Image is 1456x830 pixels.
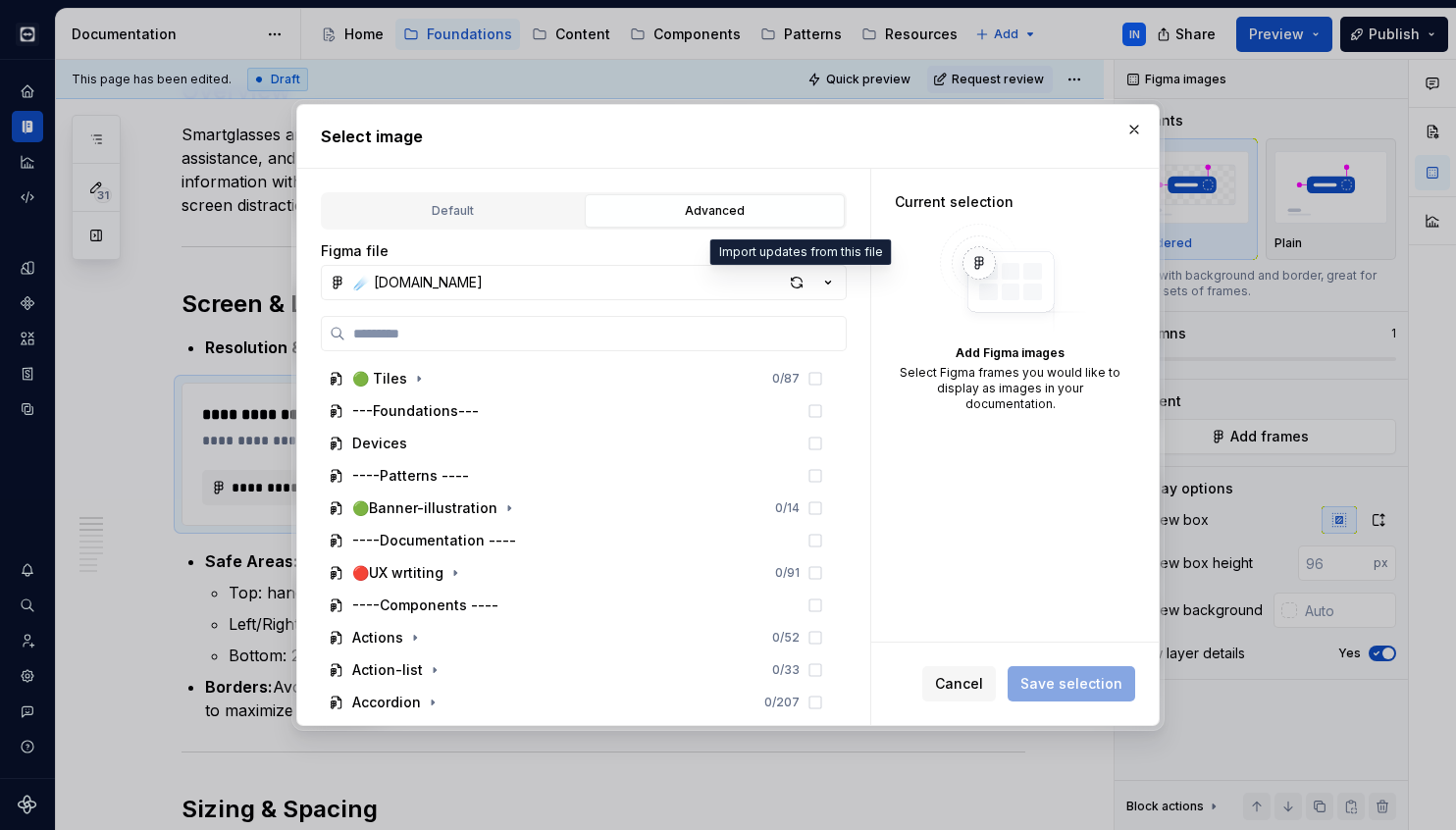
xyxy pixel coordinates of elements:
[772,662,800,678] div: 0 / 33
[935,674,983,694] span: Cancel
[352,498,497,518] div: 🟢Banner-illustration
[352,401,479,421] div: ---Foundations---
[772,371,800,387] div: 0 / 87
[352,628,403,648] div: Actions
[353,273,483,292] div: ☄️ [DOMAIN_NAME]
[352,434,407,453] div: Devices
[321,241,389,261] label: Figma file
[592,201,838,221] div: Advanced
[710,239,892,265] div: Import updates from this file
[775,500,800,516] div: 0 / 14
[764,695,800,710] div: 0 / 207
[352,531,516,550] div: ----Documentation ----
[895,365,1125,412] div: Select Figma frames you would like to display as images in your documentation.
[352,660,423,680] div: Action-list
[352,466,469,486] div: ----Patterns ----
[352,369,407,389] div: 🟢 Tiles
[352,596,498,615] div: ----Components ----
[775,565,800,581] div: 0 / 91
[895,345,1125,361] div: Add Figma images
[330,201,576,221] div: Default
[352,693,421,712] div: Accordion
[321,265,847,300] button: ☄️ [DOMAIN_NAME]
[321,125,1135,148] h2: Select image
[922,666,996,701] button: Cancel
[772,630,800,646] div: 0 / 52
[895,192,1125,212] div: Current selection
[352,563,443,583] div: 🔴UX wrtiting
